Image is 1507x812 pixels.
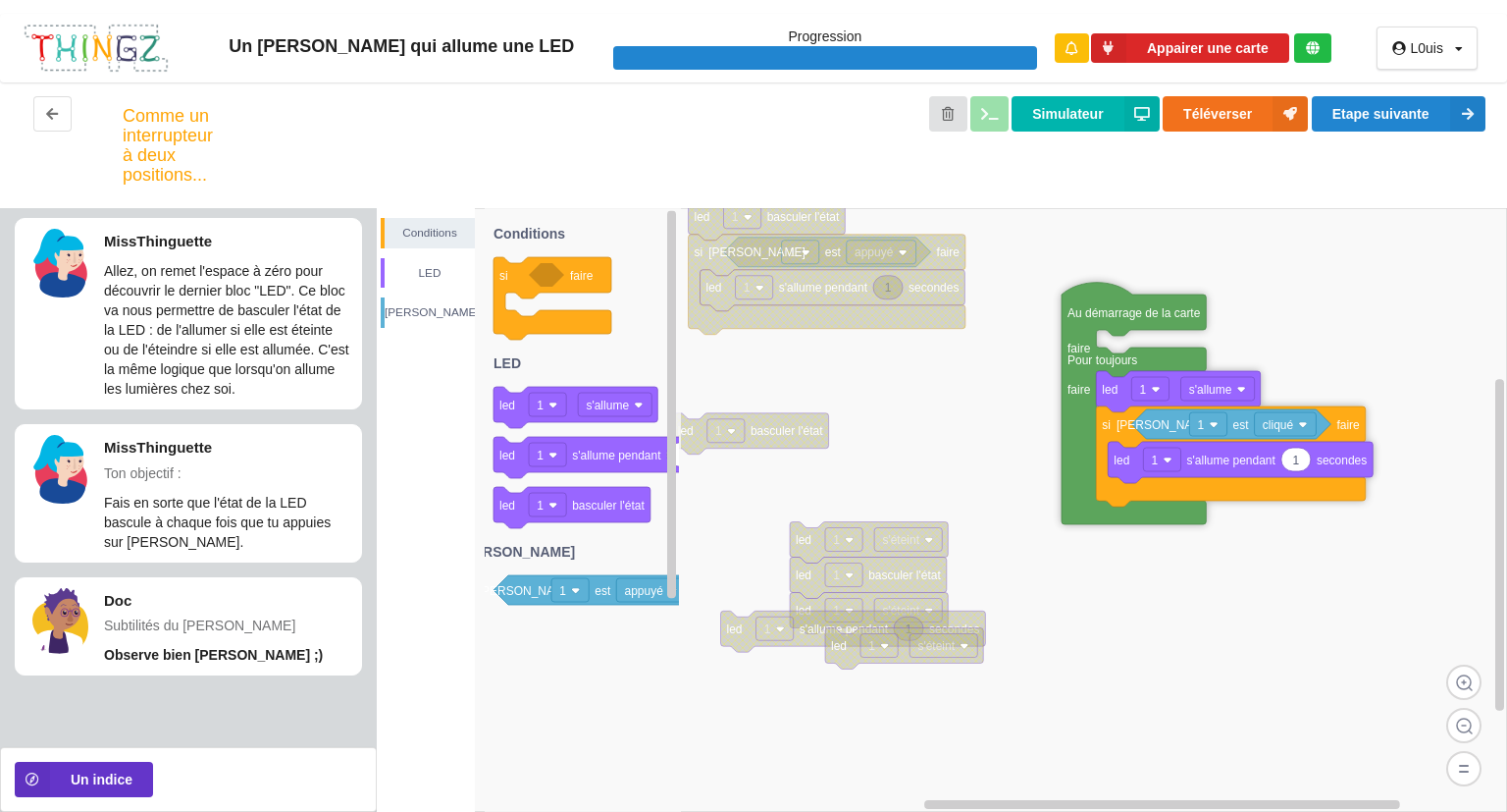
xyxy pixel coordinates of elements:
[764,623,771,636] text: 1
[1102,418,1111,432] text: si
[882,604,919,618] text: s'éteint
[104,616,351,635] p: Subtilités du [PERSON_NAME]
[537,449,544,462] text: 1
[1336,418,1360,432] text: faire
[624,584,663,598] text: appuyé
[1187,454,1276,467] text: s'allume pendant
[833,533,840,547] text: 1
[586,399,629,412] text: s'allume
[825,245,842,259] text: est
[559,584,566,598] text: 1
[1411,41,1443,55] div: L0uis
[929,623,979,636] text: secondes
[1152,454,1159,467] text: 1
[882,533,919,547] text: s'éteint
[715,424,722,438] text: 1
[1067,353,1137,367] text: Pour toujours
[1114,454,1129,467] text: led
[751,424,823,438] text: basculer l'état
[1189,383,1232,397] text: s'allume
[790,245,797,259] text: 1
[104,590,351,611] p: Doc
[906,623,912,636] text: 1
[868,568,941,582] text: basculer l'état
[885,281,892,295] text: 1
[708,245,805,259] text: [PERSON_NAME]
[1067,342,1091,355] text: faire
[744,281,751,295] text: 1
[1293,454,1300,467] text: 1
[1294,33,1330,63] div: Tu es connecté au serveur de création de Thingz
[104,437,351,458] p: MissThinguette
[1317,454,1367,467] text: secondes
[537,399,544,412] text: 1
[800,623,889,636] text: s'allume pendant
[796,568,811,582] text: led
[1263,418,1294,432] text: cliqué
[1233,418,1250,432] text: est
[937,245,961,259] text: faire
[104,261,351,399] p: Allez, on remet l'espace à zéro pour découvrir le dernier bloc "LED". Ce bloc va nous permettre d...
[917,639,955,653] text: s'éteint
[694,245,702,259] text: si
[15,762,153,797] button: Un indice
[572,449,661,462] text: s'allume pendant
[104,231,351,251] p: MissThinguette
[479,584,576,598] text: [PERSON_NAME]
[190,35,614,58] div: Un [PERSON_NAME] qui allume une LED
[1102,383,1117,397] text: led
[909,281,959,295] text: secondes
[831,639,847,653] text: led
[1012,96,1159,132] button: Simulateur
[732,210,739,224] text: 1
[1067,306,1201,320] text: Au démarrage de la carte
[123,106,213,185] div: Comme un interrupteur à deux positions...
[499,399,515,412] text: led
[1067,383,1091,397] text: faire
[929,96,967,132] button: Annuler les modifications et revenir au début de l'étape
[868,639,875,653] text: 1
[678,424,694,438] text: led
[499,449,515,462] text: led
[796,604,811,618] text: led
[1163,96,1308,132] button: Téléverser
[1312,96,1485,132] button: Etape suivante
[705,281,721,295] text: led
[595,584,611,598] text: est
[1140,383,1147,397] text: 1
[796,533,811,547] text: led
[499,499,515,513] text: led
[613,27,1037,46] p: Progression
[104,463,351,483] p: Ton objectif :
[460,544,575,560] text: [PERSON_NAME]
[855,245,894,259] text: appuyé
[104,493,351,552] p: Fais en sorte que l'état de la LED bascule à chaque fois que tu appuies sur [PERSON_NAME].
[494,226,565,242] text: Conditions
[572,499,645,513] text: basculer l'état
[499,269,508,283] text: si
[833,568,840,582] text: 1
[1198,418,1205,432] text: 1
[385,263,475,283] div: LED
[570,269,594,283] text: faire
[694,210,709,224] text: led
[1091,33,1289,64] button: Appairer une carte
[385,223,475,243] div: Conditions
[494,355,521,371] text: LED
[23,23,170,75] img: thingz_logo.png
[767,210,840,224] text: basculer l'état
[726,623,742,636] text: led
[1117,418,1214,432] text: [PERSON_NAME]
[833,604,840,618] text: 1
[779,281,868,295] text: s'allume pendant
[385,302,475,322] div: [PERSON_NAME]
[537,499,544,513] text: 1
[104,645,351,665] p: Observe bien [PERSON_NAME] ;)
